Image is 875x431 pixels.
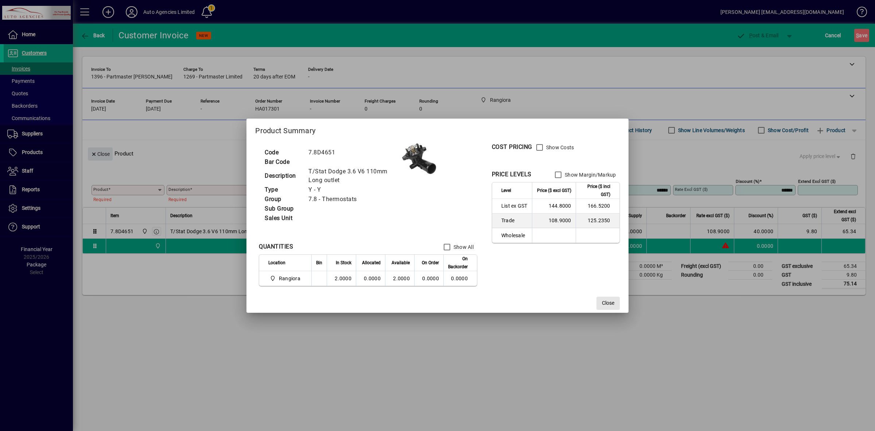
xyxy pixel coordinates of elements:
[261,167,305,185] td: Description
[422,259,439,267] span: On Order
[492,170,532,179] div: PRICE LEVELS
[448,255,468,271] span: On Backorder
[305,195,401,204] td: 7.8 - Thermostats
[537,186,571,195] span: Price ($ excl GST)
[316,259,322,267] span: Bin
[261,195,305,204] td: Group
[452,243,474,251] label: Show All
[305,167,401,185] td: T/Stat Dodge 3.6 V6 110mm Long outlet
[305,185,401,195] td: Y - Y
[422,276,439,281] span: 0.0000
[501,202,528,209] span: List ex GST
[268,259,285,267] span: Location
[532,213,576,228] td: 108.9000
[246,119,628,140] h2: Product Summary
[501,232,528,239] span: Wholesale
[392,259,410,267] span: Available
[261,204,305,213] td: Sub Group
[327,271,356,286] td: 2.0000
[545,144,574,151] label: Show Costs
[356,271,385,286] td: 0.0000
[261,148,305,157] td: Code
[532,199,576,213] td: 144.8000
[401,140,437,177] img: contain
[492,143,532,151] div: COST PRICING
[596,297,620,310] button: Close
[261,213,305,223] td: Sales Unit
[385,271,414,286] td: 2.0000
[305,148,401,157] td: 7.8D4651
[563,171,616,178] label: Show Margin/Markup
[501,217,528,224] span: Trade
[259,242,293,251] div: QUANTITIES
[580,182,610,199] span: Price ($ incl GST)
[501,186,511,195] span: Level
[362,259,381,267] span: Allocated
[261,157,305,167] td: Bar Code
[576,199,619,213] td: 166.5200
[268,274,303,283] span: Rangiora
[443,271,477,286] td: 0.0000
[261,185,305,195] td: Type
[336,259,351,267] span: In Stock
[602,299,614,307] span: Close
[576,213,619,228] td: 125.2350
[279,275,300,282] span: Rangiora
